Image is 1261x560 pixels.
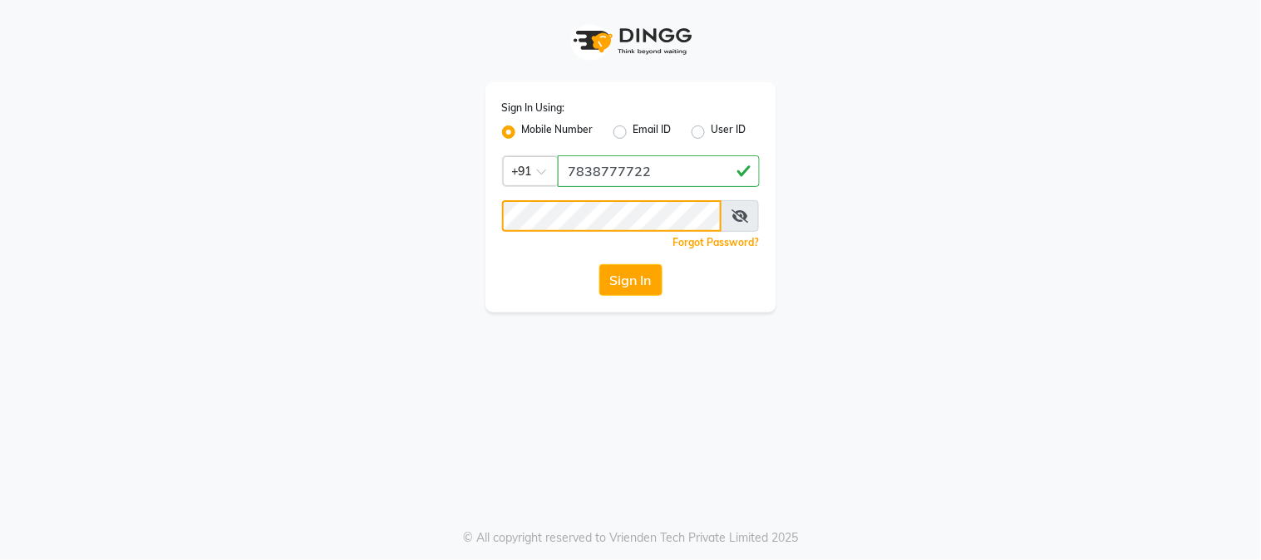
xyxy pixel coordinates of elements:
a: Forgot Password? [673,236,760,248]
input: Username [502,200,722,232]
img: logo1.svg [564,17,697,66]
label: Mobile Number [522,122,594,142]
button: Sign In [599,264,663,296]
label: User ID [712,122,746,142]
input: Username [558,155,760,187]
label: Email ID [633,122,672,142]
label: Sign In Using: [502,101,565,115]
